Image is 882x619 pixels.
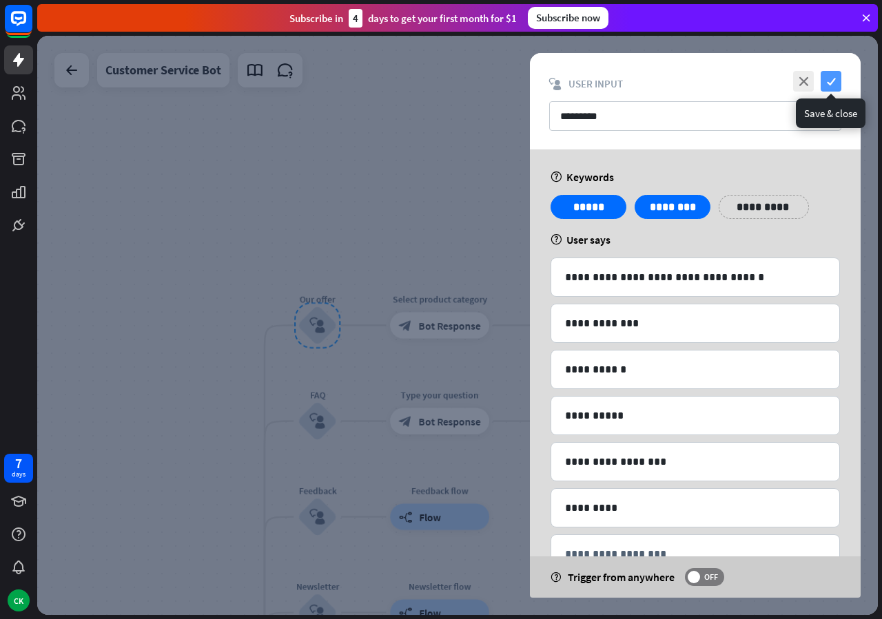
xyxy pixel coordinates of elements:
[551,572,561,583] i: help
[551,233,840,246] div: User says
[551,234,562,245] i: help
[289,9,517,28] div: Subscribe in days to get your first month for $1
[793,71,814,92] i: close
[551,170,840,184] div: Keywords
[549,78,562,90] i: block_user_input
[568,570,675,584] span: Trigger from anywhere
[4,454,33,483] a: 7 days
[11,6,52,47] button: Open LiveChat chat widget
[821,71,841,92] i: check
[700,571,721,583] span: OFF
[568,77,623,90] span: User Input
[551,171,562,182] i: help
[8,589,30,611] div: CK
[15,457,22,470] div: 7
[12,470,25,479] div: days
[349,9,362,28] div: 4
[528,7,608,29] div: Subscribe now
